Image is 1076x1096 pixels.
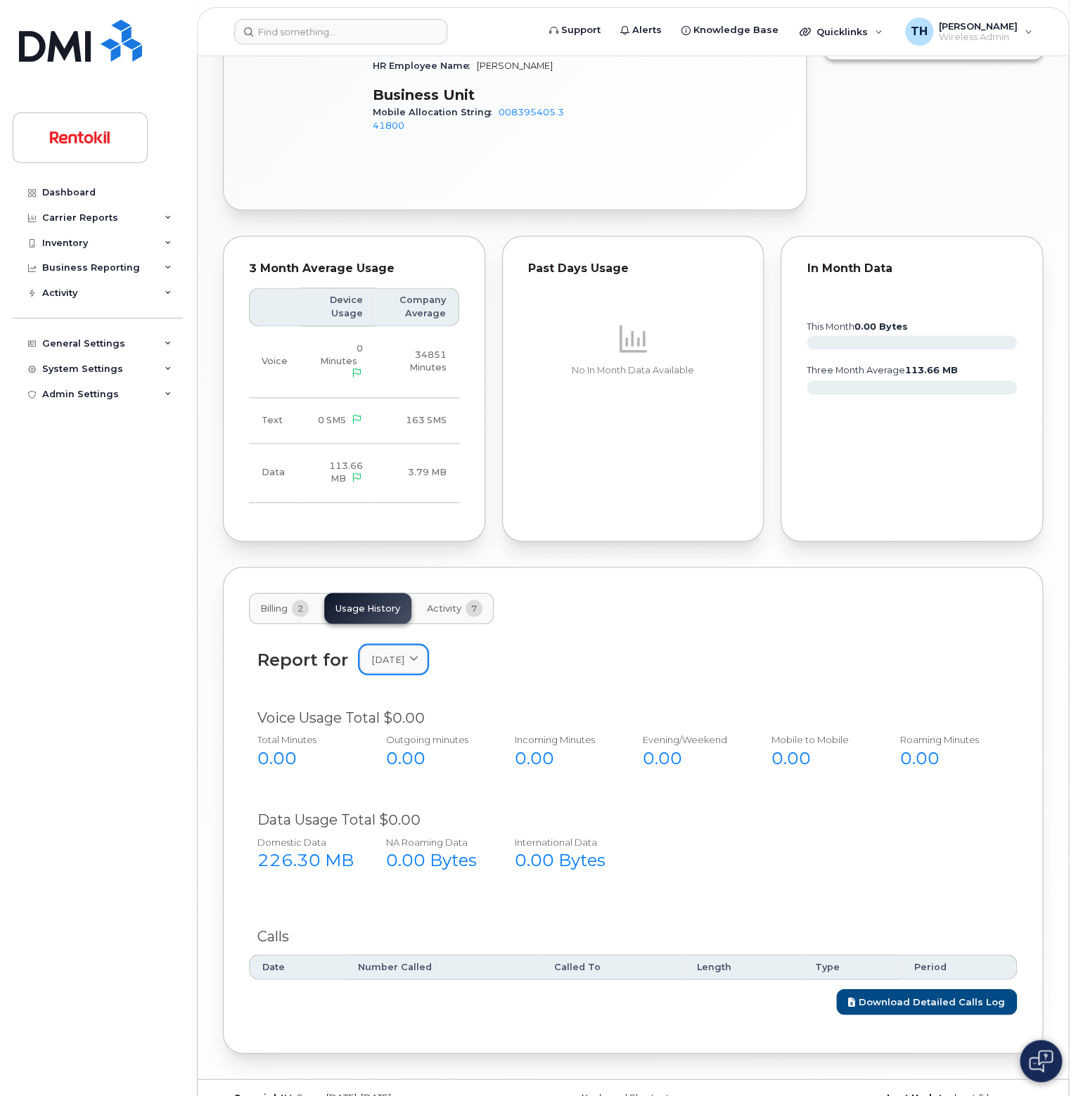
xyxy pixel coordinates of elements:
span: Knowledge Base [693,23,779,37]
div: 0.00 [771,746,869,770]
tspan: 113.66 MB [905,365,958,375]
div: Tyler Hallacher [895,18,1042,46]
td: Voice [249,326,300,398]
td: Data [249,444,300,503]
div: Calls [257,926,1008,946]
div: Data Usage Total $0.00 [257,809,1008,830]
div: 226.30 MB [257,848,355,872]
td: 3.79 MB [375,444,459,503]
div: Mobile to Mobile [771,733,869,746]
span: Billing [260,602,288,614]
div: 3 Month Average Usage [249,262,459,276]
span: [DATE] [371,652,404,666]
div: Outgoing minutes [386,733,484,746]
div: International Data [514,835,612,849]
th: Date [249,954,345,979]
span: TH [911,23,928,40]
span: Support [561,23,601,37]
span: 2 [292,600,309,617]
span: 7 [466,600,482,617]
div: 0.00 [514,746,612,770]
div: Evening/Weekend [643,733,741,746]
td: 163 SMS [375,398,459,444]
text: three month average [806,365,958,375]
th: Period [901,954,1017,979]
div: 0.00 Bytes [386,848,484,872]
span: 113.66 MB [328,460,362,484]
input: Find something... [234,19,447,44]
th: Length [684,954,802,979]
h3: Business Unit [373,86,568,103]
span: Mobile Allocation String [373,107,499,117]
span: [PERSON_NAME] [477,60,553,71]
p: No In Month Data Available [528,364,738,377]
div: Total Minutes [257,733,355,746]
a: Download Detailed Calls Log [836,988,1017,1014]
td: Text [249,398,300,444]
div: Domestic Data [257,835,355,849]
div: 0.00 [257,746,355,770]
span: Activity [427,602,461,614]
div: Voice Usage Total $0.00 [257,707,1008,728]
div: 0.00 [386,746,484,770]
img: Open chat [1029,1050,1053,1072]
div: NA Roaming Data [386,835,484,849]
div: Quicklinks [790,18,892,46]
div: 0.00 [643,746,741,770]
div: Report for [257,650,348,669]
span: Wireless Admin [939,32,1018,43]
a: 008395405.341800 [373,107,564,130]
a: Support [539,16,610,44]
th: Number Called [345,954,542,979]
text: this month [806,321,908,332]
a: Knowledge Base [672,16,788,44]
div: Past Days Usage [528,262,738,276]
a: [DATE] [359,645,428,673]
div: In Month Data [807,262,1017,276]
span: HR Employee Name [373,60,477,71]
span: Quicklinks [816,26,868,37]
div: 0.00 [899,746,997,770]
th: Called To [542,954,684,979]
th: Type [802,954,902,979]
tspan: 0.00 Bytes [854,321,908,332]
span: [PERSON_NAME] [939,20,1018,32]
a: Alerts [610,16,672,44]
span: Alerts [632,23,662,37]
div: Incoming Minutes [514,733,612,746]
th: Company Average [375,288,459,326]
div: Roaming Minutes [899,733,997,746]
th: Device Usage [300,288,375,326]
td: 34851 Minutes [375,326,459,398]
span: 0 SMS [317,415,345,425]
div: 0.00 Bytes [514,848,612,872]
